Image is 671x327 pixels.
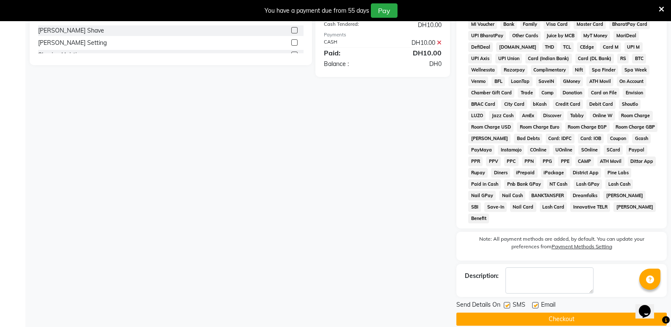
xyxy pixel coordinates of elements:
span: Nail Card [510,202,536,212]
span: BRAC Card [468,99,498,109]
span: BTC [632,54,646,63]
span: Visa Card [544,19,571,29]
span: NT Cash [547,179,570,189]
span: SOnline [578,145,600,155]
span: Card (Indian Bank) [525,54,572,63]
span: PPG [540,157,555,166]
span: Tabby [567,111,586,121]
span: PPC [504,157,519,166]
span: Card M [600,42,621,52]
span: Shoutlo [619,99,641,109]
span: CEdge [577,42,596,52]
span: AmEx [519,111,537,121]
iframe: chat widget [635,293,663,319]
div: CASH [318,38,383,47]
span: Venmo [468,77,488,86]
span: Benefit [468,214,489,223]
span: UPI BharatPay [468,31,506,41]
span: Lash GPay [574,179,602,189]
span: Innovative TELR [570,202,610,212]
span: Family [520,19,540,29]
span: GMoney [560,77,583,86]
span: PPN [522,157,537,166]
span: UPI Union [495,54,522,63]
span: SCard [604,145,623,155]
span: THD [542,42,557,52]
div: Paid: [318,48,383,58]
span: Lash Cash [605,179,633,189]
span: Card on File [588,88,619,98]
span: Room Charge [619,111,653,121]
span: Coupon [607,134,629,143]
span: Chamber Gift Card [468,88,514,98]
span: On Account [617,77,646,86]
span: Credit Card [553,99,583,109]
span: Email [541,300,555,311]
div: Balance : [318,60,383,69]
span: Online W [590,111,615,121]
span: Spa Week [621,65,649,75]
span: MyT Money [581,31,610,41]
span: PPR [468,157,483,166]
span: [PERSON_NAME] [603,191,646,201]
span: Complimentary [531,65,569,75]
span: Spa Finder [589,65,618,75]
div: [PERSON_NAME] Shave [38,26,104,35]
span: iPackage [541,168,567,178]
span: Room Charge GBP [613,122,658,132]
span: Nail GPay [468,191,496,201]
span: Other Cards [509,31,541,41]
div: Description: [465,272,499,280]
div: [PERSON_NAME] Setting [38,38,107,47]
label: Note: All payment methods are added, by default. You can update your preferences from [465,235,658,254]
span: Envision [623,88,646,98]
span: SMS [513,300,525,311]
span: PayMaya [468,145,494,155]
span: District App [570,168,601,178]
span: Nail Cash [499,191,525,201]
span: Room Charge Euro [517,122,562,132]
span: PPV [486,157,501,166]
span: CAMP [575,157,594,166]
span: Pnb Bank GPay [504,179,544,189]
span: DefiDeal [468,42,493,52]
span: Dittor App [628,157,656,166]
span: Card: IDFC [546,134,574,143]
span: iPrepaid [514,168,538,178]
span: Lash Card [540,202,567,212]
span: Paypal [626,145,647,155]
span: Card (DL Bank) [575,54,614,63]
span: Donation [560,88,585,98]
span: UPI M [624,42,643,52]
span: Rupay [468,168,488,178]
span: RS [617,54,629,63]
span: City Card [501,99,527,109]
span: UPI Axis [468,54,492,63]
span: SBI [468,202,481,212]
span: Save-In [484,202,507,212]
span: Bad Debts [514,134,542,143]
span: Instamojo [498,145,524,155]
button: Checkout [456,313,667,326]
span: PPE [558,157,572,166]
div: DH0 [383,60,448,69]
div: DH10.00 [383,21,448,30]
span: COnline [527,145,550,155]
div: Payments [324,31,442,38]
span: bKash [530,99,550,109]
div: DH10.00 [383,38,448,47]
span: Send Details On [456,300,500,311]
span: Gcash [632,134,651,143]
span: Discover [541,111,564,121]
span: Card: IOB [578,134,604,143]
span: LoanTap [508,77,533,86]
span: Comp [539,88,557,98]
span: Paid in Cash [468,179,501,189]
span: Room Charge USD [468,122,514,132]
span: [PERSON_NAME] [468,134,511,143]
span: [PERSON_NAME] [613,202,656,212]
span: BFL [492,77,505,86]
span: Wellnessta [468,65,497,75]
span: Nift [572,65,586,75]
span: LUZO [468,111,486,121]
